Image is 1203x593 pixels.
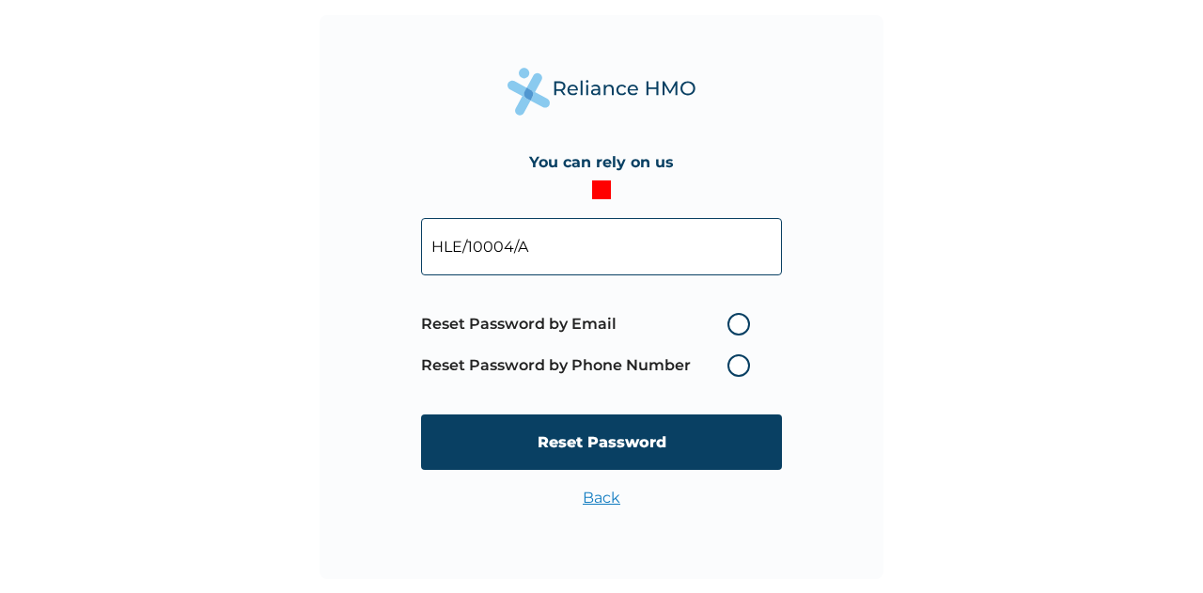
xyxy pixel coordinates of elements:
[529,153,674,171] h4: You can rely on us
[508,68,695,116] img: Reliance Health's Logo
[421,304,759,386] span: Password reset method
[583,489,620,507] a: Back
[421,218,782,275] input: Your Enrollee ID or Email Address
[421,414,782,470] input: Reset Password
[421,313,759,336] label: Reset Password by Email
[421,354,759,377] label: Reset Password by Phone Number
